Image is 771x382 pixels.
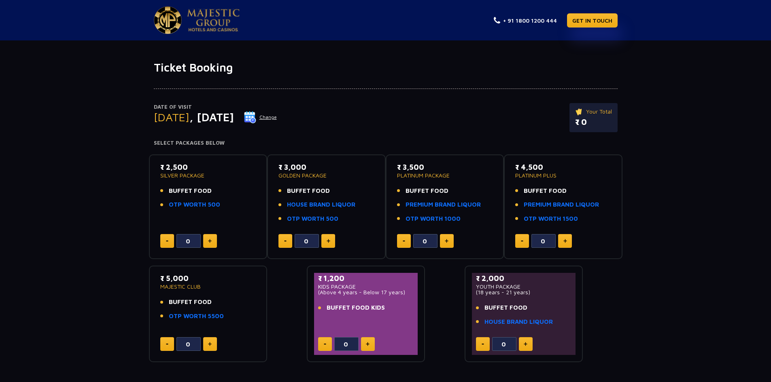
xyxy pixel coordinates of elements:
img: Majestic Pride [187,9,240,32]
a: OTP WORTH 500 [287,214,338,224]
span: BUFFET FOOD KIDS [327,303,385,312]
a: PREMIUM BRAND LIQUOR [406,200,481,209]
p: (18 years - 21 years) [476,289,572,295]
img: minus [284,241,287,242]
a: + 91 1800 1200 444 [494,16,557,25]
img: plus [524,342,527,346]
img: plus [208,342,212,346]
a: PREMIUM BRAND LIQUOR [524,200,599,209]
a: OTP WORTH 500 [169,200,220,209]
a: OTP WORTH 5500 [169,312,224,321]
p: ₹ 3,500 [397,162,493,173]
img: minus [166,344,168,345]
a: HOUSE BRAND LIQUOR [484,317,553,327]
a: GET IN TOUCH [567,13,618,27]
p: PLATINUM PLUS [515,173,611,178]
p: YOUTH PACKAGE [476,284,572,289]
span: BUFFET FOOD [169,186,212,196]
button: Change [244,111,277,124]
span: , [DATE] [189,110,234,124]
p: GOLDEN PACKAGE [278,173,374,178]
p: ₹ 5,000 [160,273,256,284]
img: minus [521,241,523,242]
p: ₹ 0 [575,116,612,128]
p: Date of Visit [154,103,277,111]
img: minus [403,241,405,242]
p: ₹ 4,500 [515,162,611,173]
img: plus [208,239,212,243]
span: BUFFET FOOD [524,186,567,196]
a: OTP WORTH 1500 [524,214,578,224]
span: BUFFET FOOD [287,186,330,196]
h1: Ticket Booking [154,61,618,74]
h4: Select Packages Below [154,140,618,146]
img: plus [445,239,448,243]
span: BUFFET FOOD [484,303,527,312]
span: BUFFET FOOD [169,298,212,307]
img: minus [324,344,326,345]
p: (Above 4 years - Below 17 years) [318,289,414,295]
p: ₹ 2,500 [160,162,256,173]
img: plus [327,239,330,243]
a: HOUSE BRAND LIQUOR [287,200,355,209]
p: KIDS PACKAGE [318,284,414,289]
p: PLATINUM PACKAGE [397,173,493,178]
a: OTP WORTH 1000 [406,214,461,224]
img: plus [366,342,370,346]
p: ₹ 3,000 [278,162,374,173]
span: BUFFET FOOD [406,186,448,196]
p: SILVER PACKAGE [160,173,256,178]
p: Your Total [575,107,612,116]
img: minus [166,241,168,242]
img: Majestic Pride [154,6,182,34]
img: minus [482,344,484,345]
p: ₹ 1,200 [318,273,414,284]
img: ticket [575,107,584,116]
p: ₹ 2,000 [476,273,572,284]
img: plus [563,239,567,243]
span: [DATE] [154,110,189,124]
p: MAJESTIC CLUB [160,284,256,289]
